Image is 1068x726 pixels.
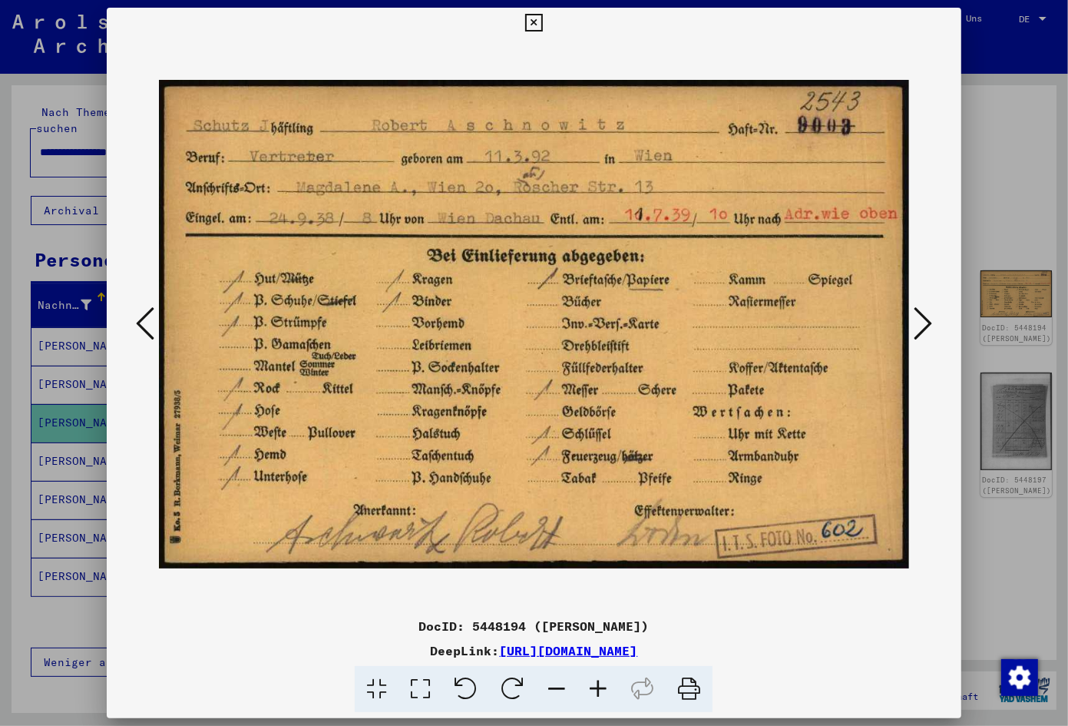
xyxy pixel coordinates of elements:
img: 001.jpg [159,38,909,611]
div: DeepLink: [107,641,961,660]
a: [URL][DOMAIN_NAME] [499,643,637,658]
div: Zustimmung ändern [1000,658,1037,695]
div: DocID: 5448194 ([PERSON_NAME]) [107,617,961,635]
img: Zustimmung ändern [1001,659,1038,696]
